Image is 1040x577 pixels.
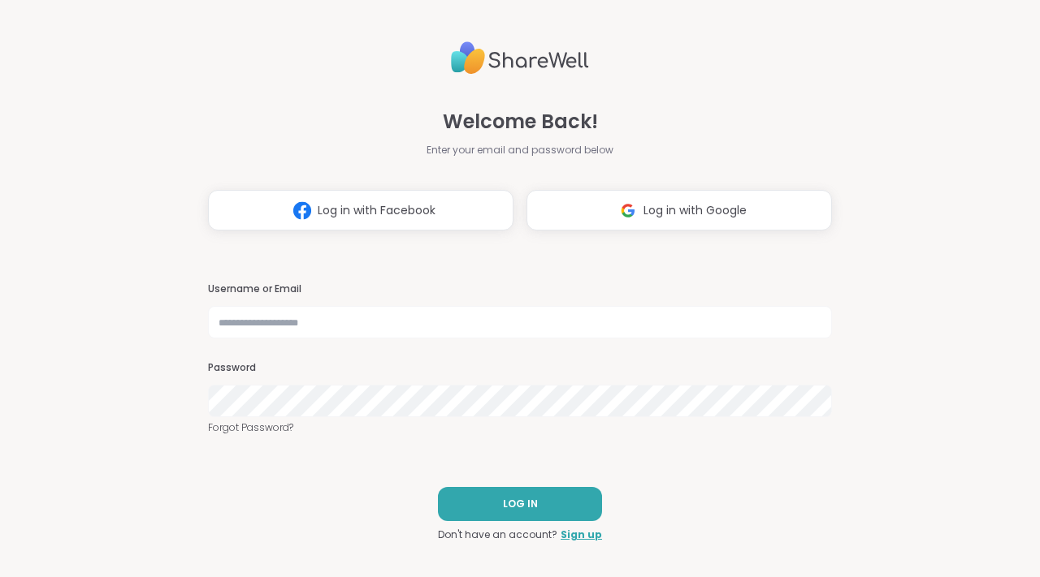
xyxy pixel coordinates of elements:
img: ShareWell Logo [451,35,589,81]
span: Welcome Back! [443,107,598,136]
span: Don't have an account? [438,527,557,542]
h3: Username or Email [208,282,832,296]
span: Log in with Facebook [318,202,435,219]
span: Log in with Google [643,202,747,219]
h3: Password [208,361,832,375]
span: Enter your email and password below [427,143,613,157]
button: Log in with Facebook [208,190,513,230]
a: Sign up [561,527,602,542]
button: Log in with Google [526,190,832,230]
span: LOG IN [503,497,538,511]
button: LOG IN [438,487,602,521]
img: ShareWell Logomark [287,196,318,226]
img: ShareWell Logomark [613,196,643,226]
a: Forgot Password? [208,420,832,435]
